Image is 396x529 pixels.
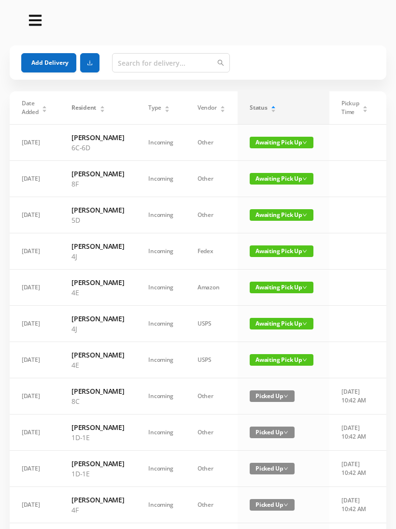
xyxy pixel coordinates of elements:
h6: [PERSON_NAME] [71,458,124,469]
h6: [PERSON_NAME] [71,205,124,215]
td: USPS [185,306,238,342]
p: 8F [71,179,124,189]
td: Incoming [136,233,185,270]
i: icon: caret-up [42,104,47,107]
span: Resident [71,103,96,112]
h6: [PERSON_NAME] [71,386,124,396]
td: Incoming [136,415,185,451]
h6: [PERSON_NAME] [71,314,124,324]
p: 8C [71,396,124,406]
td: Other [185,125,238,161]
i: icon: caret-up [363,104,368,107]
h6: [PERSON_NAME] [71,169,124,179]
td: Incoming [136,378,185,415]
h6: [PERSON_NAME] [71,422,124,432]
i: icon: caret-up [165,104,170,107]
span: Picked Up [250,427,295,438]
i: icon: caret-down [99,108,105,111]
td: Incoming [136,342,185,378]
div: Sort [42,104,47,110]
td: Incoming [136,451,185,487]
i: icon: down [302,249,307,254]
div: Sort [220,104,226,110]
p: 4J [71,324,124,334]
h6: [PERSON_NAME] [71,495,124,505]
i: icon: down [302,176,307,181]
h6: [PERSON_NAME] [71,241,124,251]
td: Other [185,378,238,415]
td: [DATE] [10,161,59,197]
span: Picked Up [250,499,295,511]
span: Awaiting Pick Up [250,318,313,329]
td: [DATE] [10,233,59,270]
i: icon: search [217,59,224,66]
i: icon: caret-down [271,108,276,111]
i: icon: caret-up [271,104,276,107]
td: Incoming [136,306,185,342]
span: Picked Up [250,463,295,474]
i: icon: down [302,140,307,145]
div: Sort [99,104,105,110]
td: [DATE] [10,487,59,523]
span: Awaiting Pick Up [250,137,313,148]
td: [DATE] 10:42 AM [329,487,380,523]
td: [DATE] [10,451,59,487]
div: Sort [362,104,368,110]
td: Other [185,161,238,197]
i: icon: caret-down [220,108,226,111]
span: Awaiting Pick Up [250,245,313,257]
td: Other [185,451,238,487]
i: icon: down [283,430,288,435]
span: Awaiting Pick Up [250,282,313,293]
td: Amazon [185,270,238,306]
td: [DATE] [10,378,59,415]
i: icon: caret-down [165,108,170,111]
button: Add Delivery [21,53,76,72]
button: icon: download [80,53,99,72]
span: Picked Up [250,390,295,402]
i: icon: down [283,502,288,507]
span: Awaiting Pick Up [250,209,313,221]
td: [DATE] [10,342,59,378]
i: icon: down [283,394,288,399]
td: Fedex [185,233,238,270]
p: 6C-6D [71,143,124,153]
p: 4J [71,251,124,261]
h6: [PERSON_NAME] [71,277,124,287]
td: USPS [185,342,238,378]
td: Incoming [136,197,185,233]
h6: [PERSON_NAME] [71,350,124,360]
p: 4E [71,360,124,370]
td: Incoming [136,161,185,197]
td: Other [185,197,238,233]
i: icon: down [302,213,307,217]
td: Incoming [136,125,185,161]
div: Sort [164,104,170,110]
td: [DATE] [10,197,59,233]
i: icon: caret-down [363,108,368,111]
td: [DATE] 10:42 AM [329,451,380,487]
td: [DATE] [10,125,59,161]
div: Sort [270,104,276,110]
i: icon: down [302,357,307,362]
i: icon: down [302,285,307,290]
p: 1D-1E [71,469,124,479]
span: Status [250,103,267,112]
i: icon: down [302,321,307,326]
p: 4E [71,287,124,298]
p: 4F [71,505,124,515]
td: Other [185,487,238,523]
p: 1D-1E [71,432,124,443]
span: Date Added [22,99,39,116]
td: [DATE] [10,415,59,451]
span: Awaiting Pick Up [250,173,313,185]
i: icon: caret-down [42,108,47,111]
span: Pickup Time [341,99,359,116]
input: Search for delivery... [112,53,230,72]
i: icon: caret-up [220,104,226,107]
td: Incoming [136,270,185,306]
span: Awaiting Pick Up [250,354,313,366]
h6: [PERSON_NAME] [71,132,124,143]
span: Type [148,103,161,112]
td: [DATE] [10,306,59,342]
